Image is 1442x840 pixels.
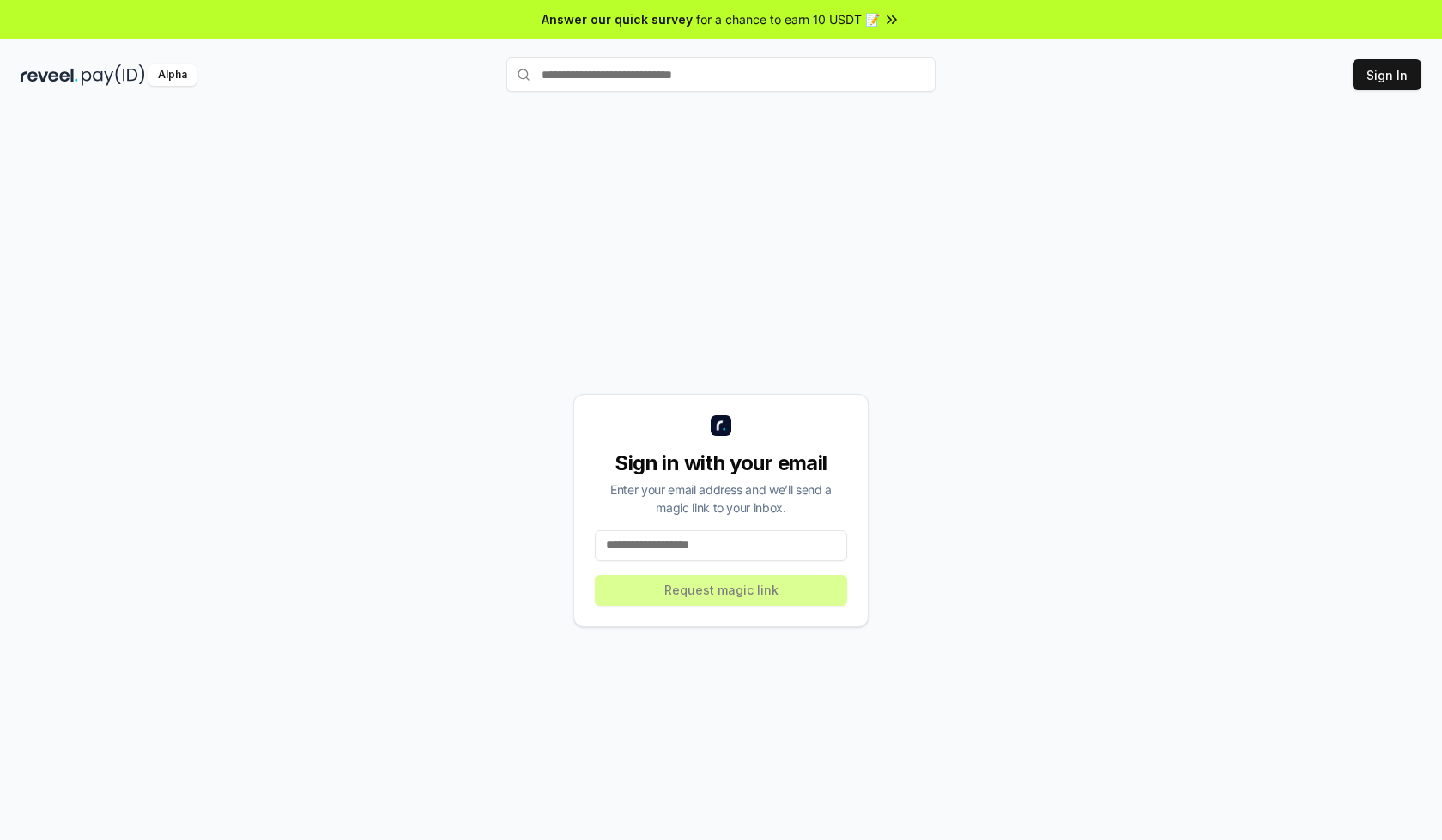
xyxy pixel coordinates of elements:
[542,10,693,28] span: Answer our quick survey
[82,64,145,86] img: pay_id
[595,450,847,477] div: Sign in with your email
[696,10,880,28] span: for a chance to earn 10 USDT 📝
[711,415,731,436] img: logo_small
[1353,59,1421,90] button: Sign In
[595,480,847,517] div: Enter your email address and we’ll send a magic link to your inbox.
[148,64,197,86] div: Alpha
[21,64,78,86] img: reveel_dark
